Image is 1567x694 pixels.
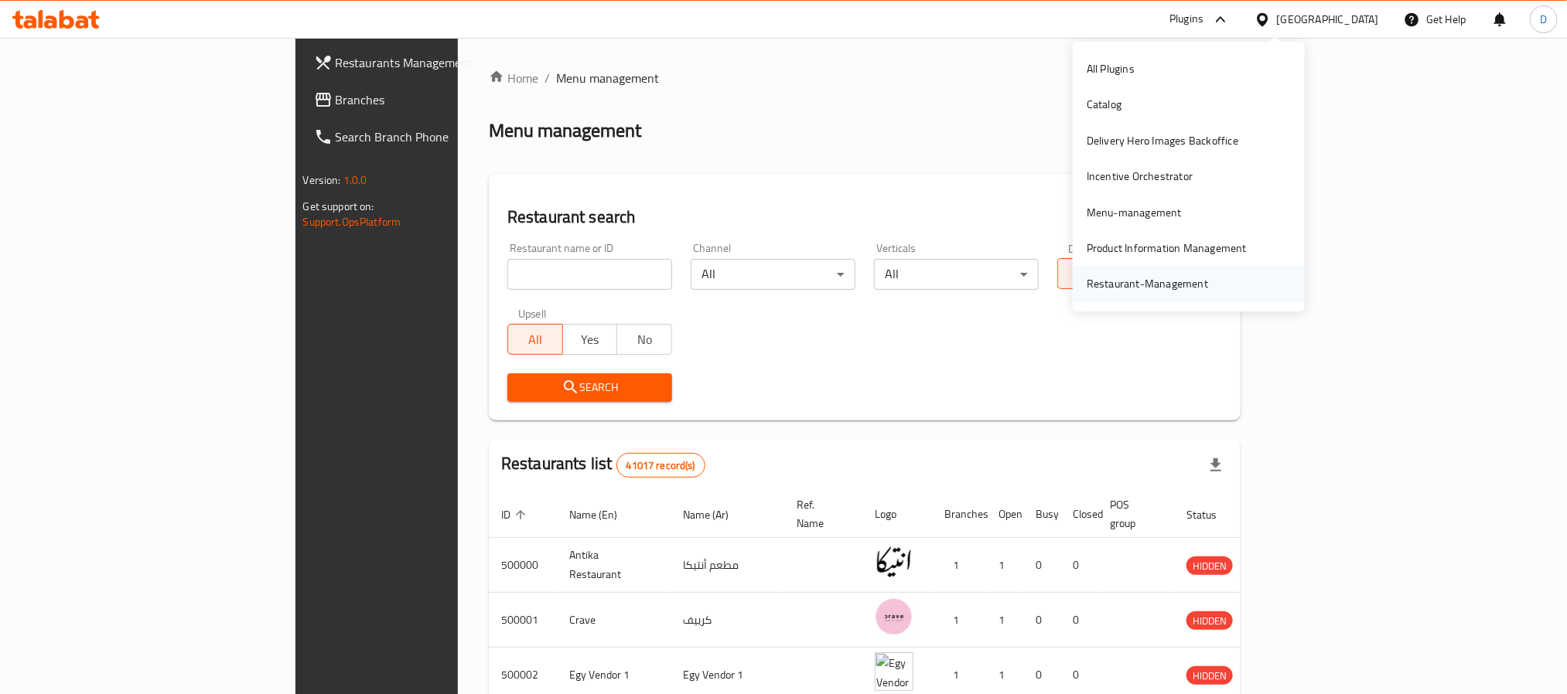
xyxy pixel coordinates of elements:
span: Search Branch Phone [336,128,545,146]
a: Support.OpsPlatform [303,212,401,232]
div: All Plugins [1087,60,1135,77]
label: Delivery [1068,243,1107,253]
button: No [616,324,672,355]
button: All [1057,258,1113,289]
div: Restaurant-Management [1087,275,1208,292]
button: Search [507,373,672,402]
nav: breadcrumb [489,69,1241,87]
td: 1 [986,538,1023,593]
td: 0 [1060,593,1098,648]
td: Crave [557,593,671,648]
div: Incentive Orchestrator [1087,168,1193,185]
h2: Menu management [489,118,641,143]
span: D [1540,11,1547,28]
img: Antika Restaurant [875,543,913,581]
button: Yes [562,324,618,355]
span: Status [1186,505,1237,524]
img: Crave [875,597,913,636]
span: Name (Ar) [683,505,749,524]
th: Open [986,491,1023,538]
span: HIDDEN [1186,557,1233,575]
div: Total records count [616,453,705,478]
input: Search for restaurant name or ID.. [507,259,672,290]
button: All [507,324,563,355]
span: Version: [303,170,341,190]
td: مطعم أنتيكا [671,538,784,593]
td: 1 [932,538,986,593]
span: POS group [1110,495,1156,532]
th: Closed [1060,491,1098,538]
span: ID [501,505,531,524]
span: 41017 record(s) [617,458,705,473]
span: All [1064,263,1107,285]
span: Name (En) [569,505,637,524]
div: [GEOGRAPHIC_DATA] [1277,11,1379,28]
th: Branches [932,491,986,538]
span: Restaurants Management [336,53,545,72]
a: Search Branch Phone [302,118,557,155]
span: Yes [569,328,612,351]
td: 1 [986,593,1023,648]
td: 0 [1023,593,1060,648]
span: Get support on: [303,196,374,216]
div: Delivery Hero Images Backoffice [1087,132,1238,149]
div: Product Information Management [1087,240,1247,257]
span: Branches [336,90,545,109]
span: HIDDEN [1186,667,1233,685]
h2: Restaurant search [507,206,1222,229]
h2: Restaurants list [501,452,705,478]
td: 1 [932,593,986,648]
div: Plugins [1169,10,1203,29]
span: 1.0.0 [343,170,367,190]
td: كرييف [671,593,784,648]
label: Upsell [518,308,547,319]
td: 0 [1023,538,1060,593]
a: Restaurants Management [302,44,557,81]
div: Menu-management [1087,204,1182,221]
a: Branches [302,81,557,118]
td: 0 [1060,538,1098,593]
div: All [874,259,1039,290]
div: Catalog [1087,96,1121,113]
span: Search [520,378,660,397]
span: No [623,328,666,351]
span: HIDDEN [1186,612,1233,630]
span: Menu management [556,69,659,87]
td: Antika Restaurant [557,538,671,593]
span: All [514,328,557,351]
th: Logo [862,491,932,538]
th: Busy [1023,491,1060,538]
div: Export file [1197,447,1234,484]
div: All [691,259,855,290]
img: Egy Vendor 1 [875,652,913,691]
span: Ref. Name [797,495,844,532]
